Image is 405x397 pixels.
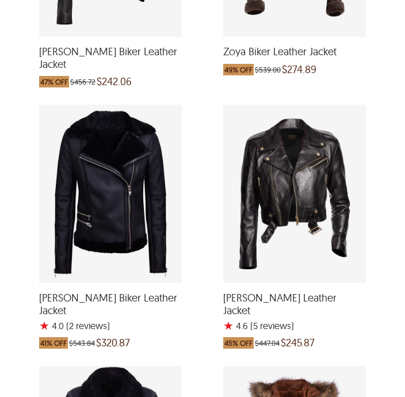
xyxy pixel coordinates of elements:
[97,76,132,87] span: $242.06
[39,276,182,354] a: Riley Biker Leather Jacket with a 4 Star Rating 2 Product Review which was at a price of $543.84,...
[66,320,74,331] span: (2
[66,320,110,331] span: )
[39,320,49,331] label: 1 rating
[282,64,316,75] span: $274.89
[258,320,291,331] span: reviews
[255,337,280,349] span: $447.04
[52,320,64,331] label: 4.0
[39,29,182,93] a: Elsa Retro Biker Leather Jacket which was at a price of $456.72, now after discount the price is
[96,337,130,349] span: $320.87
[70,76,95,87] span: $456.72
[223,29,366,81] a: Zoya Biker Leather Jacket which was at a price of $539.00, now after discount the price is
[39,76,69,87] span: 47% OFF
[74,320,107,331] span: reviews
[255,64,281,75] span: $539.00
[236,320,248,331] label: 4.6
[39,292,182,316] span: Riley Biker Leather Jacket
[69,337,95,349] span: $543.84
[223,45,366,58] span: Zoya Biker Leather Jacket
[39,337,68,349] span: 41% OFF
[281,337,315,349] span: $245.87
[223,64,254,75] span: 49% OFF
[223,276,366,354] a: Zoe Biker Leather Jacket with a 4.6 Star Rating 5 Product Review which was at a price of $447.04,...
[39,45,182,70] span: Elsa Retro Biker Leather Jacket
[223,320,234,331] label: 1 rating
[250,320,258,331] span: (5
[223,337,254,349] span: 45% OFF
[250,320,294,331] span: )
[223,292,366,316] span: Zoe Biker Leather Jacket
